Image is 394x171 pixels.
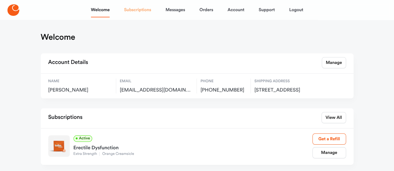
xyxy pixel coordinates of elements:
span: 1206 Night Star Court, Reston, US, 20194 [254,87,321,93]
span: Phone [201,79,247,84]
span: Active [74,135,92,142]
span: Email [120,79,193,84]
span: Shipping Address [254,79,321,84]
a: Support [259,2,275,17]
img: Extra Strength [48,135,70,157]
a: Messages [165,2,185,17]
a: View All [321,112,346,123]
span: Extra Strength [74,152,100,156]
span: Name [48,79,112,84]
span: [PERSON_NAME] [48,87,112,93]
a: Orders [199,2,213,17]
a: Welcome [91,2,110,17]
h2: Subscriptions [48,112,83,123]
h2: Account Details [48,57,88,68]
a: Subscriptions [124,2,151,17]
a: Manage [322,57,346,68]
span: [PHONE_NUMBER] [201,87,247,93]
a: Erectile DysfunctionExtra StrengthOrange Creamsicle [74,142,312,157]
div: Erectile Dysfunction [74,142,312,152]
h1: Welcome [41,32,75,42]
a: Account [227,2,244,17]
span: Orange Creamsicle [99,152,136,156]
a: Manage [312,147,346,158]
a: Get a Refill [312,133,346,145]
span: uhwebster@verizon.net [120,87,193,93]
a: Logout [289,2,303,17]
